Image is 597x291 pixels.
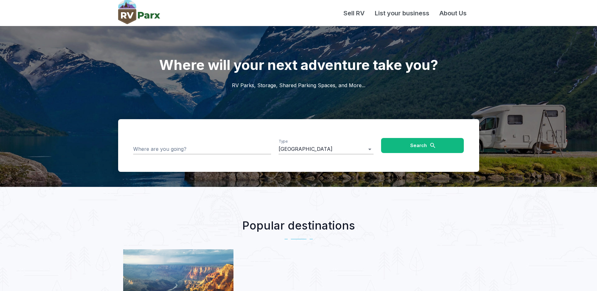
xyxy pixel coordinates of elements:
[370,8,434,18] a: List your business
[338,8,370,18] a: Sell RV
[279,144,374,154] div: [GEOGRAPHIC_DATA]
[279,139,288,144] label: Type
[118,74,479,119] h2: RV Parks, Storage, Shared Parking Spaces, and More...
[434,8,472,18] a: About Us
[381,138,464,153] button: Search
[118,26,479,74] h1: Where will your next adventure take you?
[118,217,479,234] h2: Popular destinations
